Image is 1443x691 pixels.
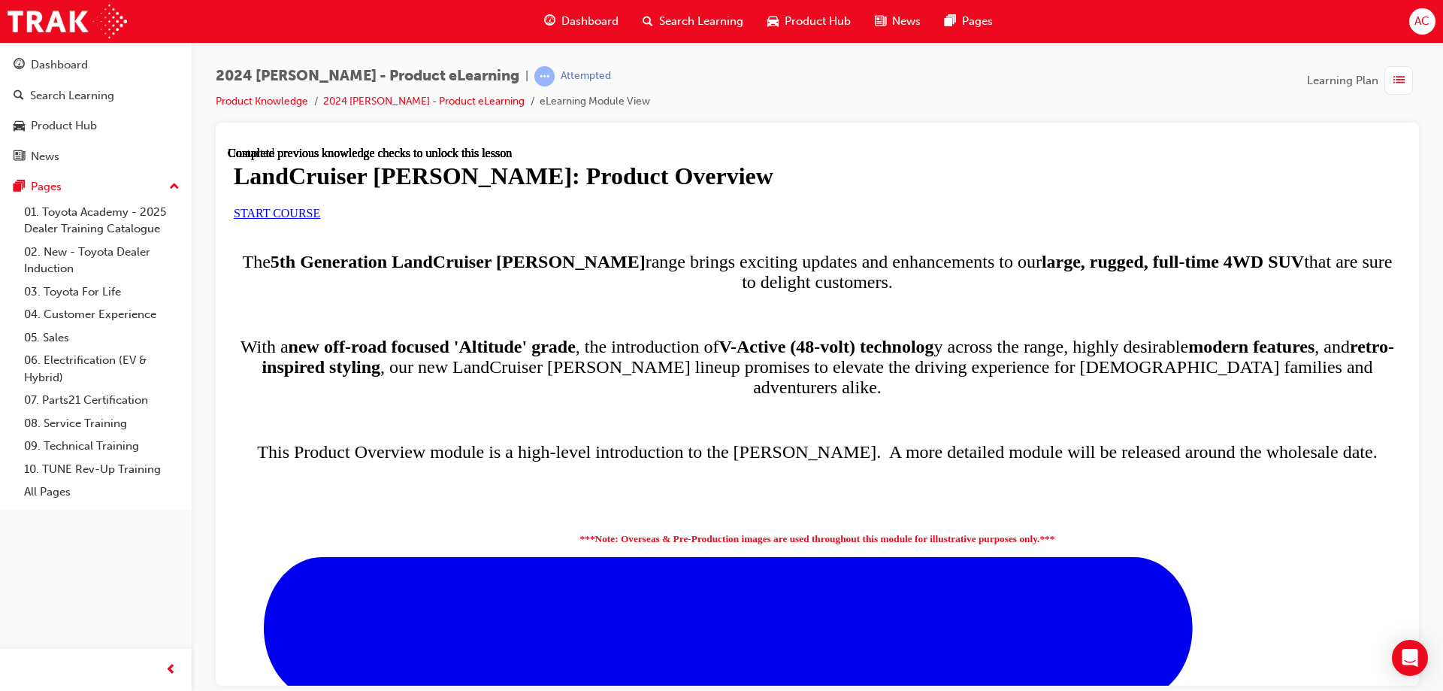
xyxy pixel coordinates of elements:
a: Product Hub [6,112,186,140]
span: guage-icon [544,12,555,31]
span: Product Hub [785,13,851,30]
span: News [892,13,921,30]
strong: V-Active (48-volt) technolog [491,190,706,210]
span: The range brings exciting updates and enhancements to our that are sure to delight customers. [15,105,1165,145]
a: 2024 [PERSON_NAME] - Product eLearning [323,95,525,108]
span: news-icon [875,12,886,31]
span: learningRecordVerb_ATTEMPT-icon [534,66,555,86]
a: 05. Sales [18,326,186,350]
a: 03. Toyota For Life [18,280,186,304]
span: news-icon [14,150,25,164]
span: pages-icon [14,180,25,194]
strong: modern features [960,190,1087,210]
span: | [525,68,528,85]
a: News [6,143,186,171]
a: Search Learning [6,82,186,110]
h1: LandCruiser [PERSON_NAME]: Product Overview [6,16,1173,44]
strong: 5th Generation LandCruiser [PERSON_NAME] [43,105,418,125]
span: AC [1414,13,1429,30]
a: 10. TUNE Rev-Up Training [18,458,186,481]
strong: new off-road focused 'Altitude' grade [61,190,348,210]
span: pages-icon [945,12,956,31]
button: Pages [6,173,186,201]
div: Dashboard [31,56,88,74]
a: search-iconSearch Learning [631,6,755,37]
a: 04. Customer Experience [18,303,186,326]
span: guage-icon [14,59,25,72]
span: car-icon [767,12,779,31]
span: With a , the introduction of y across the range, highly desirable , and , our new LandCruiser [PE... [13,190,1166,250]
a: news-iconNews [863,6,933,37]
a: 06. Electrification (EV & Hybrid) [18,349,186,389]
span: Pages [962,13,993,30]
div: Attempted [561,69,611,83]
span: search-icon [14,89,24,103]
li: eLearning Module View [540,93,650,111]
span: Learning Plan [1307,72,1378,89]
div: News [31,148,59,165]
a: Dashboard [6,51,186,79]
span: 2024 [PERSON_NAME] - Product eLearning [216,68,519,85]
div: Search Learning [30,87,114,105]
span: Dashboard [561,13,619,30]
span: Search Learning [659,13,743,30]
a: All Pages [18,480,186,504]
a: START COURSE [6,60,92,73]
strong: large, rugged, full-time 4WD SUV [814,105,1076,125]
a: guage-iconDashboard [532,6,631,37]
strong: retro-inspired styling [34,190,1166,230]
a: 08. Service Training [18,412,186,435]
a: 09. Technical Training [18,435,186,458]
span: prev-icon [165,661,177,680]
button: AC [1409,8,1435,35]
span: up-icon [169,177,180,197]
a: 07. Parts21 Certification [18,389,186,412]
span: This Product Overview module is a high-level introduction to the [PERSON_NAME]. A more detailed m... [29,295,1149,315]
a: pages-iconPages [933,6,1005,37]
span: search-icon [643,12,653,31]
span: list-icon [1393,71,1405,90]
a: 01. Toyota Academy - 2025 Dealer Training Catalogue [18,201,186,241]
a: Product Knowledge [216,95,308,108]
a: 02. New - Toyota Dealer Induction [18,241,186,280]
strong: ***Note: Overseas & Pre-Production images are used throughout this module for illustrative purpos... [352,386,827,398]
button: DashboardSearch LearningProduct HubNews [6,48,186,173]
div: Open Intercom Messenger [1392,640,1428,676]
a: car-iconProduct Hub [755,6,863,37]
button: Learning Plan [1307,66,1419,95]
span: car-icon [14,120,25,133]
div: Pages [31,178,62,195]
img: Trak [8,5,127,38]
div: Product Hub [31,117,97,135]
